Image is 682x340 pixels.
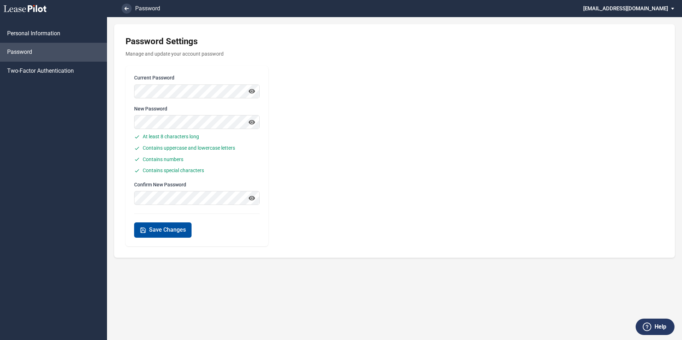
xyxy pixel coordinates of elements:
label: Confirm New Password [134,181,260,189]
span: Password [7,48,32,56]
button: Save Changes [134,222,192,237]
label: Help [655,322,666,331]
span: At least 8 characters long [143,133,199,140]
span: Save Changes [149,226,186,234]
span: Contains uppercase and lowercase letters [143,145,235,152]
span: Contains numbers [143,156,183,163]
h1: Password Settings [126,36,663,48]
button: Help [636,319,675,335]
label: Current Password [134,74,260,82]
p: Manage and update your account password [126,51,663,58]
span: Personal Information [7,30,60,37]
span: Two-Factor Authentication [7,67,74,75]
span: Contains special characters [143,167,204,174]
label: New Password [134,105,260,113]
